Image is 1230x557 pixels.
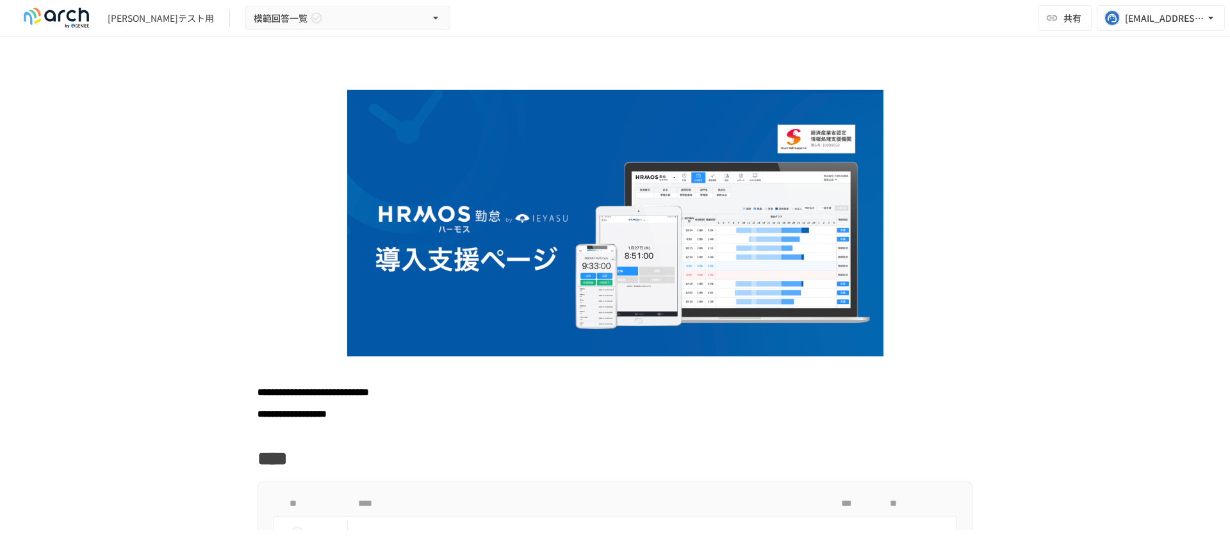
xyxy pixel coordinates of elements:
[284,520,310,546] button: status
[1063,11,1081,25] span: 共有
[347,90,883,356] img: l0mbyLEhUrASHL3jmzuuxFt4qdie8HDrPVHkIveOjLi
[254,10,307,26] span: 模範回答一覧
[1125,10,1204,26] div: [EMAIL_ADDRESS][DOMAIN_NAME]
[15,8,97,28] img: logo-default@2x-9cf2c760.svg
[1038,5,1092,31] button: 共有
[245,6,450,31] button: 模範回答一覧
[1097,5,1225,31] button: [EMAIL_ADDRESS][DOMAIN_NAME]
[108,12,214,25] div: [PERSON_NAME]テスト用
